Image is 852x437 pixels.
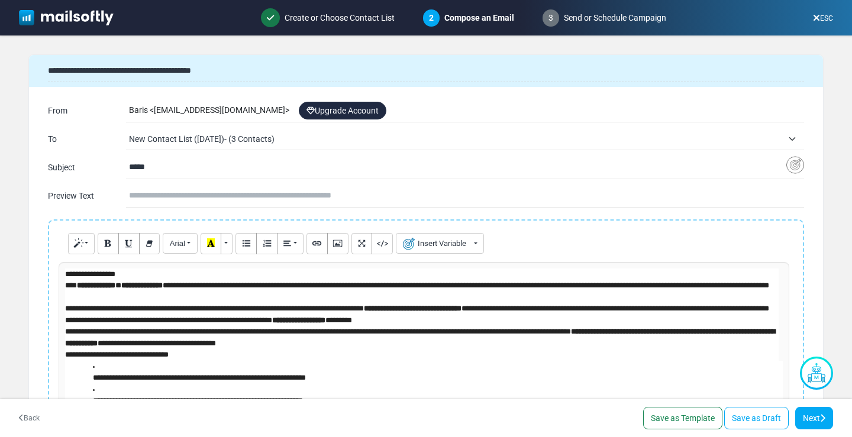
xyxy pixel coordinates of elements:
[139,233,160,254] button: Remove Font Style (CTRL+\)
[129,128,804,150] span: New Contact List (2025-08-28)- (3 Contacts)
[98,233,119,254] button: Bold (CTRL+B)
[48,161,107,174] div: Subject
[163,233,197,254] button: Font Family
[201,233,222,254] button: Recent Color
[170,239,185,248] span: Arial
[813,14,833,22] a: ESC
[129,99,804,122] div: Baris < [EMAIL_ADDRESS][DOMAIN_NAME] >
[221,233,233,254] button: More Color
[429,13,434,22] span: 2
[351,233,373,254] button: Full Screen
[48,190,107,202] div: Preview Text
[19,413,40,423] a: Back
[48,105,107,117] div: From
[543,9,559,27] span: 3
[786,156,804,174] img: Insert Variable
[643,407,722,429] a: Save as Template
[724,407,789,429] a: Save as Draft
[19,10,114,25] img: mailsoftly_white_logo.svg
[403,238,415,250] img: variable-target.svg
[306,233,328,254] button: Link (CTRL+K)
[396,233,484,254] button: Insert Variable
[277,233,304,254] button: Paragraph
[800,357,833,390] img: AI Assistant
[235,233,257,254] button: Unordered list (CTRL+SHIFT+NUM7)
[68,233,95,254] button: Style
[795,407,833,429] a: Next
[118,233,140,254] button: Underline (CTRL+U)
[299,102,386,119] a: Upgrade Account
[48,133,107,145] div: To
[372,233,393,254] button: Code View
[129,132,783,146] span: New Contact List (2025-08-28)- (3 Contacts)
[256,233,277,254] button: Ordered list (CTRL+SHIFT+NUM8)
[327,233,348,254] button: Picture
